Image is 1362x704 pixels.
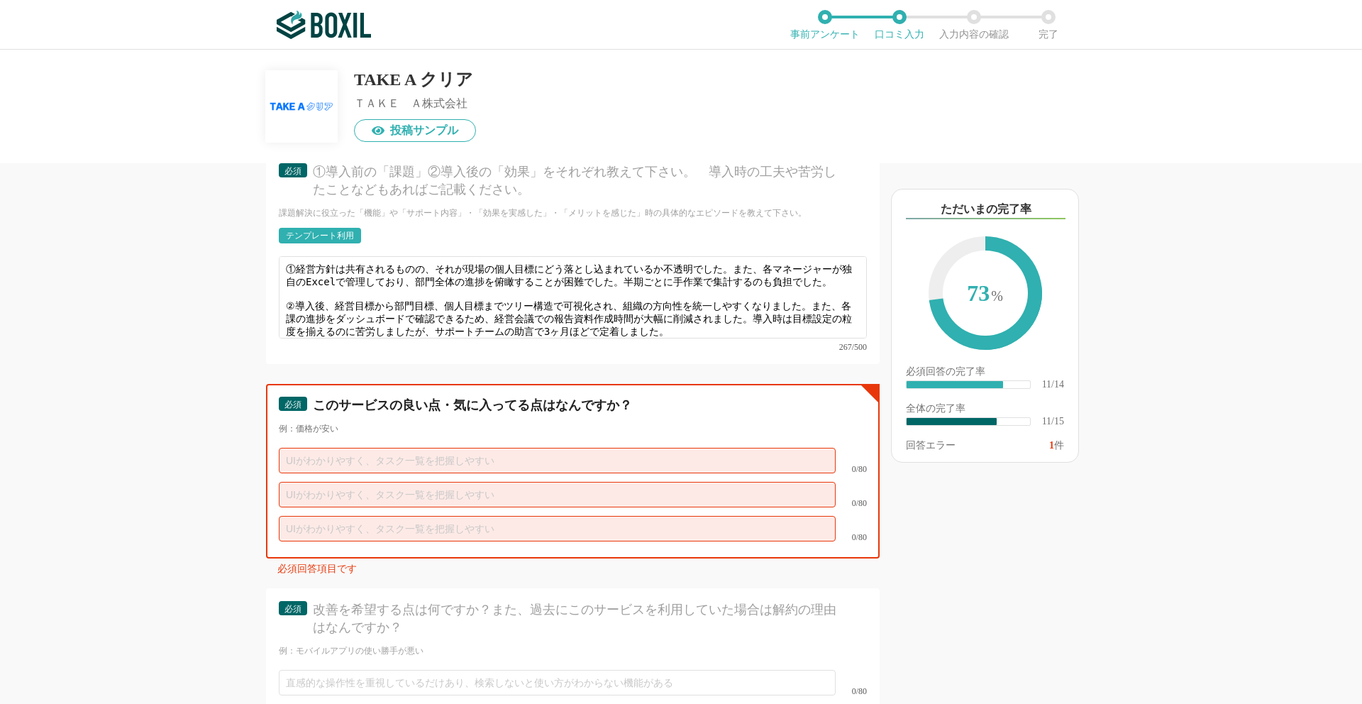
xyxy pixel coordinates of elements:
input: UIがわかりやすく、タスク一覧を把握しやすい [279,448,836,473]
div: 11/15 [1042,417,1064,427]
div: 回答エラー [906,441,956,451]
div: このサービスの良い点・気に入ってる点はなんですか？ [313,397,842,414]
input: UIがわかりやすく、タスク一覧を把握しやすい [279,516,836,541]
span: 必須 [284,400,301,409]
div: 課題解決に役立った「機能」や「サポート内容」・「効果を実感した」・「メリットを感じた」時の具体的なエピソードを教えて下さい。 [279,207,867,219]
div: 267/500 [279,343,867,351]
div: 0/80 [836,687,867,695]
li: 入力内容の確認 [936,10,1011,40]
div: ＴＡＫＥ Ａ株式会社 [354,98,476,109]
div: ①導入前の「課題」②導入後の「効果」をそれぞれ教えて下さい。 導入時の工夫や苦労したことなどもあればご記載ください。 [313,163,842,199]
div: 必須回答項目です [277,564,880,580]
span: 1 [1049,440,1054,451]
div: ただいまの完了率 [906,201,1065,219]
div: 0/80 [836,465,867,473]
span: 73 [943,251,1028,339]
li: 事前アンケート [787,10,862,40]
span: 必須 [284,604,301,614]
div: 全体の完了率 [906,404,1064,417]
div: 11/14 [1042,380,1064,390]
div: TAKE A クリア [354,71,476,88]
div: ​ [907,381,1003,388]
div: ​ [907,418,997,425]
img: ボクシルSaaS_ロゴ [277,11,371,39]
li: 完了 [1011,10,1085,40]
div: 必須回答の完了率 [906,367,1064,380]
div: 0/80 [836,499,867,507]
li: 口コミ入力 [862,10,936,40]
div: 改善を希望する点は何ですか？また、過去にこのサービスを利用していた場合は解約の理由はなんですか？ [313,601,842,637]
div: テンプレート利用 [286,231,354,240]
div: 例：モバイルアプリの使い勝手が悪い [279,645,867,657]
input: 直感的な操作性を重視しているだけあり、検索しないと使い方がわからない機能がある [279,670,836,695]
input: UIがわかりやすく、タスク一覧を把握しやすい [279,482,836,507]
span: % [991,288,1003,304]
div: 件 [1049,441,1064,451]
span: 投稿サンプル [390,125,458,136]
div: 例：価格が安い [279,423,867,435]
span: 必須 [284,166,301,176]
div: 0/80 [836,533,867,541]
